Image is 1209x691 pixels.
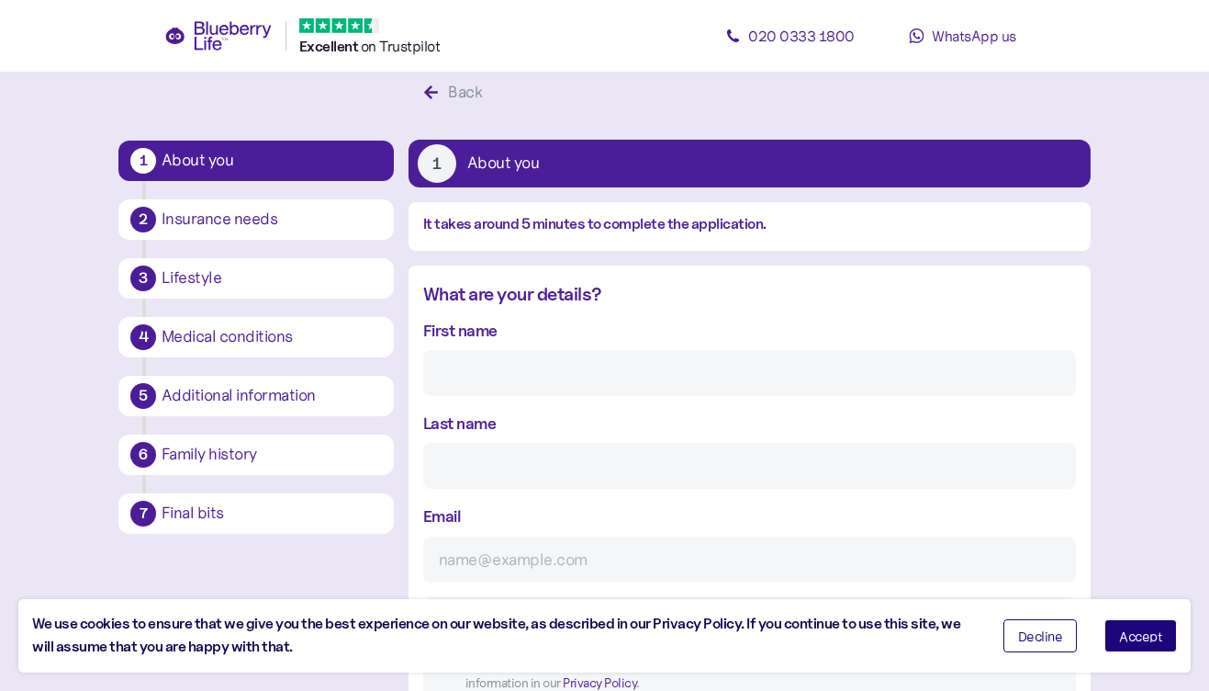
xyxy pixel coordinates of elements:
[708,17,873,54] a: 020 0333 1800
[130,442,156,468] div: 6
[418,144,456,183] div: 1
[448,80,482,105] div: Back
[130,207,156,232] div: 2
[1104,619,1177,652] button: Accept cookies
[748,27,855,45] span: 020 0333 1800
[932,27,1016,45] span: WhatsApp us
[361,37,441,55] span: on Trustpilot
[880,17,1046,54] a: WhatsApp us
[162,505,382,522] div: Final bits
[162,153,382,169] div: About you
[423,318,498,343] label: First name
[118,376,394,416] button: 5Additional information
[118,317,394,357] button: 4Medical conditions
[409,74,503,112] button: Back
[32,613,976,659] div: We use cookies to ensure that we give you the best experience on our website, as described in our...
[118,493,394,534] button: 7Final bits
[130,148,156,174] div: 1
[118,435,394,475] button: 6Family history
[130,501,156,527] div: 7
[162,388,382,404] div: Additional information
[1119,629,1162,642] span: Accept
[162,329,382,345] div: Medical conditions
[423,537,1076,583] input: name@example.com
[118,141,394,181] button: 1About you
[423,213,1076,236] div: It takes around 5 minutes to complete the application.
[467,155,540,172] div: About you
[423,411,497,436] label: Last name
[423,504,462,528] label: Email
[162,270,382,287] div: Lifestyle
[423,280,1076,309] div: What are your details?
[130,266,156,291] div: 3
[409,140,1091,187] button: 1About you
[1018,629,1063,642] span: Decline
[118,199,394,240] button: 2Insurance needs
[299,38,361,55] span: Excellent ️
[130,383,156,409] div: 5
[162,447,382,463] div: Family history
[130,324,156,350] div: 4
[118,258,394,299] button: 3Lifestyle
[162,211,382,228] div: Insurance needs
[1003,619,1078,652] button: Decline cookies
[563,674,636,691] a: Privacy Policy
